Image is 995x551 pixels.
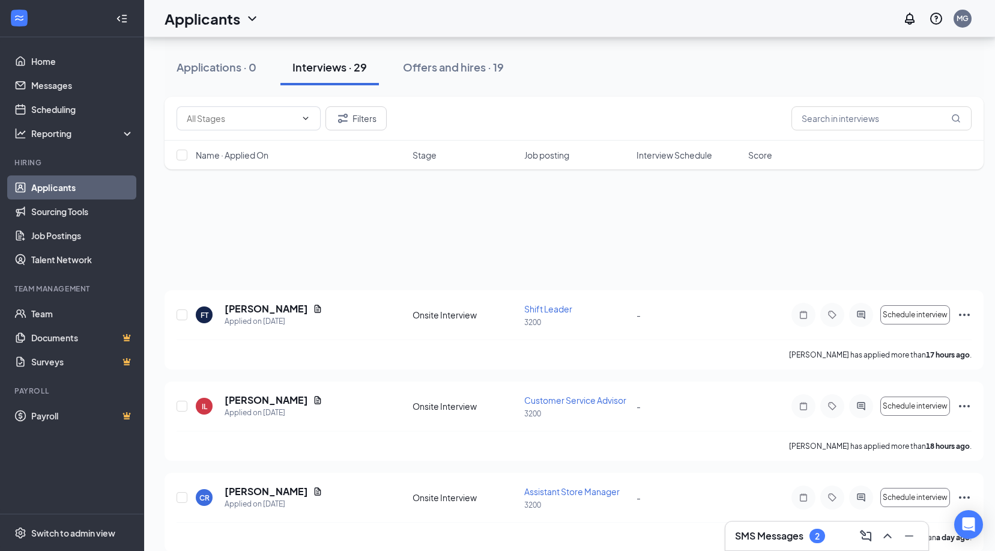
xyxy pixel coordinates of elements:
[31,73,134,97] a: Messages
[245,11,259,26] svg: ChevronDown
[301,114,310,123] svg: ChevronDown
[637,309,641,320] span: -
[31,127,135,139] div: Reporting
[524,395,626,406] span: Customer Service Advisor
[902,529,916,543] svg: Minimize
[14,157,132,168] div: Hiring
[957,308,972,322] svg: Ellipses
[14,127,26,139] svg: Analysis
[524,317,629,327] p: 3200
[880,397,950,416] button: Schedule interview
[957,13,969,23] div: MG
[202,401,207,412] div: IL
[878,526,897,546] button: ChevronUp
[413,149,437,161] span: Stage
[187,112,296,125] input: All Stages
[825,493,839,502] svg: Tag
[789,350,972,360] p: [PERSON_NAME] has applied more than .
[815,531,820,541] div: 2
[796,310,811,320] svg: Note
[926,442,970,451] b: 18 hours ago
[637,149,712,161] span: Interview Schedule
[796,493,811,502] svg: Note
[524,409,629,419] p: 3200
[903,11,917,26] svg: Notifications
[957,399,972,413] svg: Ellipses
[225,394,308,407] h5: [PERSON_NAME]
[413,309,517,321] div: Onsite Interview
[31,302,134,326] a: Team
[116,13,128,25] svg: Collapse
[880,488,950,507] button: Schedule interview
[524,486,620,497] span: Assistant Store Manager
[225,485,308,498] h5: [PERSON_NAME]
[796,401,811,411] svg: Note
[225,407,322,419] div: Applied on [DATE]
[313,304,322,314] svg: Document
[225,315,322,327] div: Applied on [DATE]
[789,441,972,451] p: [PERSON_NAME] has applied more than .
[825,310,839,320] svg: Tag
[748,149,772,161] span: Score
[957,490,972,505] svg: Ellipses
[883,311,948,319] span: Schedule interview
[735,529,803,543] h3: SMS Messages
[31,199,134,224] a: Sourcing Tools
[825,401,839,411] svg: Tag
[13,12,25,24] svg: WorkstreamLogo
[524,500,629,510] p: 3200
[637,401,641,412] span: -
[31,97,134,121] a: Scheduling
[900,526,919,546] button: Minimize
[883,493,948,502] span: Schedule interview
[936,533,970,542] b: a day ago
[954,510,983,539] div: Open Intercom Messenger
[196,149,268,161] span: Name · Applied On
[292,59,367,75] div: Interviews · 29
[926,350,970,359] b: 17 hours ago
[856,526,876,546] button: ComposeMessage
[929,11,943,26] svg: QuestionInfo
[31,248,134,272] a: Talent Network
[199,493,210,503] div: CR
[880,305,950,324] button: Schedule interview
[413,492,517,504] div: Onsite Interview
[859,529,873,543] svg: ComposeMessage
[313,395,322,405] svg: Document
[31,350,134,374] a: SurveysCrown
[31,49,134,73] a: Home
[524,303,572,314] span: Shift Leader
[325,106,387,130] button: Filter Filters
[413,400,517,412] div: Onsite Interview
[14,284,132,294] div: Team Management
[31,527,115,539] div: Switch to admin view
[854,401,868,411] svg: ActiveChat
[791,106,972,130] input: Search in interviews
[854,493,868,502] svg: ActiveChat
[14,386,132,396] div: Payroll
[880,529,895,543] svg: ChevronUp
[177,59,256,75] div: Applications · 0
[854,310,868,320] svg: ActiveChat
[31,224,134,248] a: Job Postings
[951,114,961,123] svg: MagnifyingGlass
[14,527,26,539] svg: Settings
[313,487,322,496] svg: Document
[883,402,948,410] span: Schedule interview
[225,498,322,510] div: Applied on [DATE]
[225,302,308,315] h5: [PERSON_NAME]
[336,111,350,126] svg: Filter
[31,404,134,428] a: PayrollCrown
[31,326,134,350] a: DocumentsCrown
[31,175,134,199] a: Applicants
[524,149,569,161] span: Job posting
[403,59,504,75] div: Offers and hires · 19
[201,310,208,320] div: FT
[637,492,641,503] span: -
[165,8,240,29] h1: Applicants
